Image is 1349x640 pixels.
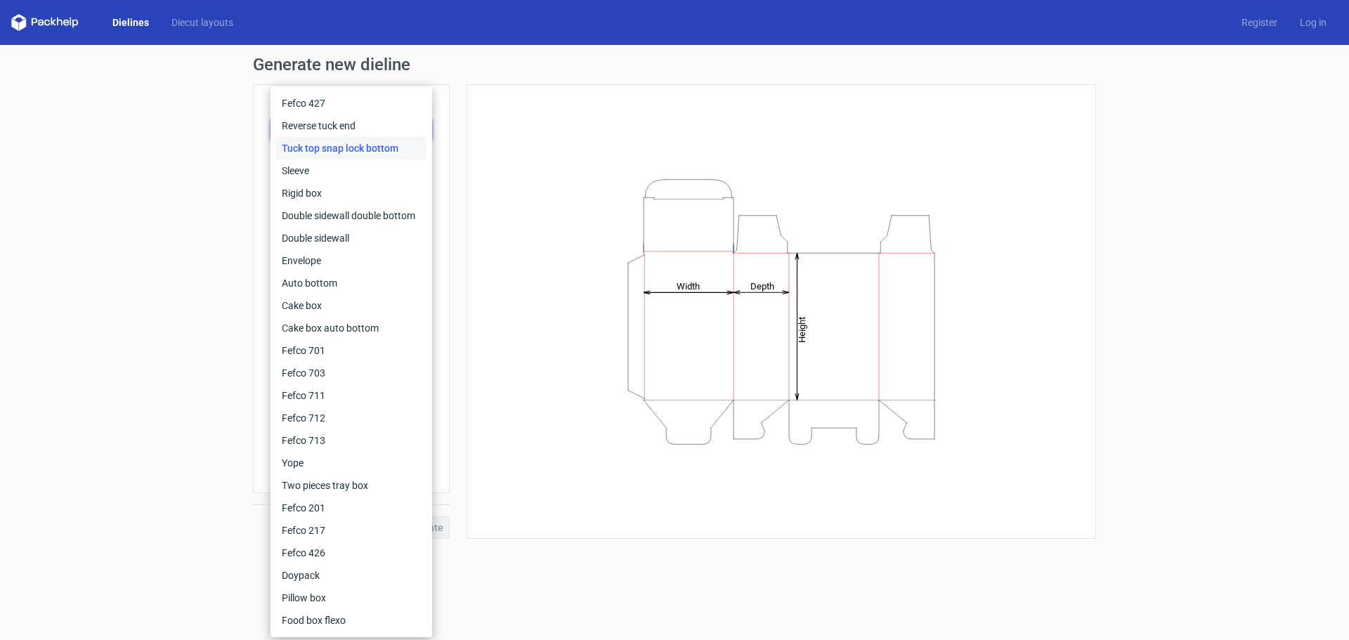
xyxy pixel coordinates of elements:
[276,92,426,115] div: Fefco 427
[276,317,426,339] div: Cake box auto bottom
[276,519,426,542] div: Fefco 217
[101,15,160,30] a: Dielines
[276,339,426,362] div: Fefco 701
[276,115,426,137] div: Reverse tuck end
[276,587,426,609] div: Pillow box
[276,542,426,564] div: Fefco 426
[276,249,426,272] div: Envelope
[276,272,426,294] div: Auto bottom
[276,452,426,474] div: Yope
[797,316,807,342] tspan: Height
[1230,15,1289,30] a: Register
[276,362,426,384] div: Fefco 703
[276,407,426,429] div: Fefco 712
[276,137,426,159] div: Tuck top snap lock bottom
[276,159,426,182] div: Sleeve
[276,294,426,317] div: Cake box
[276,474,426,497] div: Two pieces tray box
[160,15,245,30] a: Diecut layouts
[276,564,426,587] div: Doypack
[276,429,426,452] div: Fefco 713
[276,384,426,407] div: Fefco 711
[276,182,426,204] div: Rigid box
[750,280,774,291] tspan: Depth
[253,56,1096,73] h1: Generate new dieline
[276,497,426,519] div: Fefco 201
[276,609,426,632] div: Food box flexo
[276,227,426,249] div: Double sidewall
[677,280,700,291] tspan: Width
[276,204,426,227] div: Double sidewall double bottom
[1289,15,1338,30] a: Log in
